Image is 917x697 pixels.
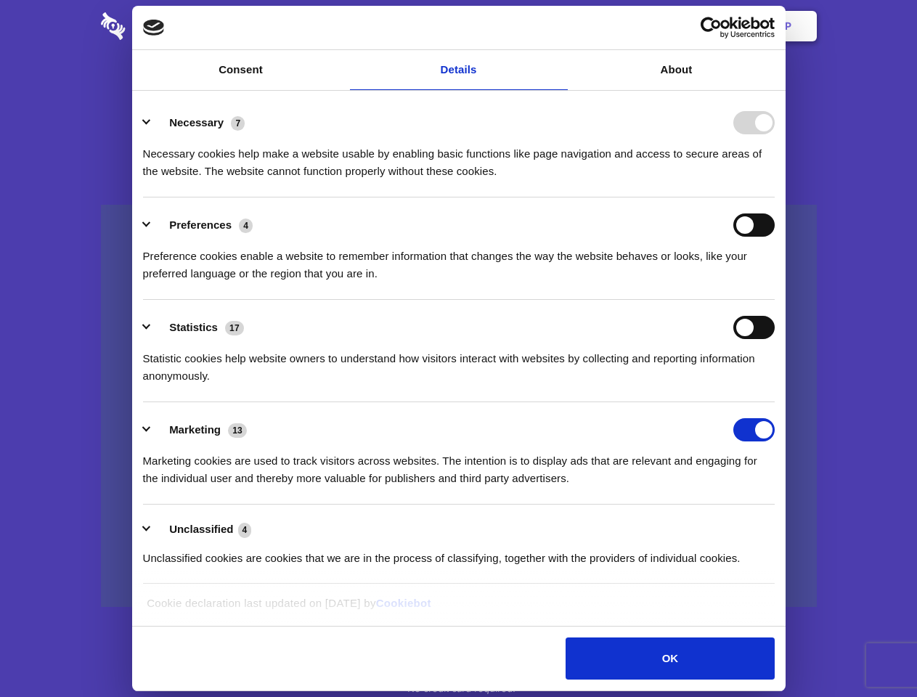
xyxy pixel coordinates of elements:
a: Pricing [426,4,489,49]
a: Details [350,50,568,90]
img: logo [143,20,165,36]
div: Preference cookies enable a website to remember information that changes the way the website beha... [143,237,775,282]
img: logo-wordmark-white-trans-d4663122ce5f474addd5e946df7df03e33cb6a1c49d2221995e7729f52c070b2.svg [101,12,225,40]
label: Necessary [169,116,224,129]
span: 17 [225,321,244,335]
a: Usercentrics Cookiebot - opens in a new window [648,17,775,38]
button: OK [566,637,774,680]
div: Necessary cookies help make a website usable by enabling basic functions like page navigation and... [143,134,775,180]
button: Statistics (17) [143,316,253,339]
label: Preferences [169,219,232,231]
button: Unclassified (4) [143,521,261,539]
span: 4 [238,523,252,537]
button: Preferences (4) [143,213,262,237]
a: Contact [589,4,656,49]
span: 4 [239,219,253,233]
button: Marketing (13) [143,418,256,441]
h1: Eliminate Slack Data Loss. [101,65,817,118]
span: 7 [231,116,245,131]
span: 13 [228,423,247,438]
a: Consent [132,50,350,90]
a: About [568,50,786,90]
div: Cookie declaration last updated on [DATE] by [136,595,781,623]
a: Wistia video thumbnail [101,205,817,608]
div: Marketing cookies are used to track visitors across websites. The intention is to display ads tha... [143,441,775,487]
h4: Auto-redaction of sensitive data, encrypted data sharing and self-destructing private chats. Shar... [101,132,817,180]
iframe: Drift Widget Chat Controller [844,624,900,680]
button: Necessary (7) [143,111,254,134]
label: Statistics [169,321,218,333]
a: Cookiebot [376,597,431,609]
div: Unclassified cookies are cookies that we are in the process of classifying, together with the pro... [143,539,775,567]
a: Login [659,4,722,49]
div: Statistic cookies help website owners to understand how visitors interact with websites by collec... [143,339,775,385]
label: Marketing [169,423,221,436]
